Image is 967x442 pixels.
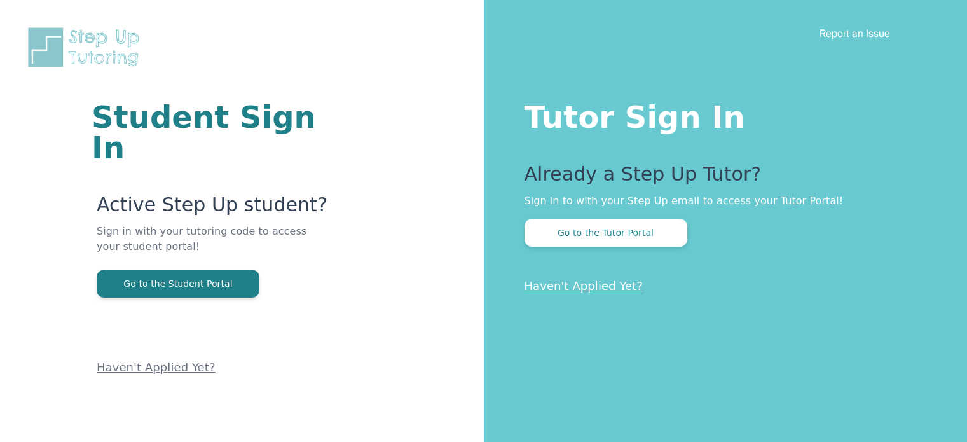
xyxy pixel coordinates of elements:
p: Sign in with your tutoring code to access your student portal! [97,224,331,270]
img: Step Up Tutoring horizontal logo [25,25,147,69]
a: Haven't Applied Yet? [97,361,216,374]
a: Go to the Student Portal [97,277,259,289]
a: Go to the Tutor Portal [525,226,687,238]
button: Go to the Student Portal [97,270,259,298]
p: Sign in to with your Step Up email to access your Tutor Portal! [525,193,917,209]
button: Go to the Tutor Portal [525,219,687,247]
a: Report an Issue [820,27,890,39]
h1: Tutor Sign In [525,97,917,132]
h1: Student Sign In [92,102,331,163]
p: Already a Step Up Tutor? [525,163,917,193]
a: Haven't Applied Yet? [525,279,643,293]
p: Active Step Up student? [97,193,331,224]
